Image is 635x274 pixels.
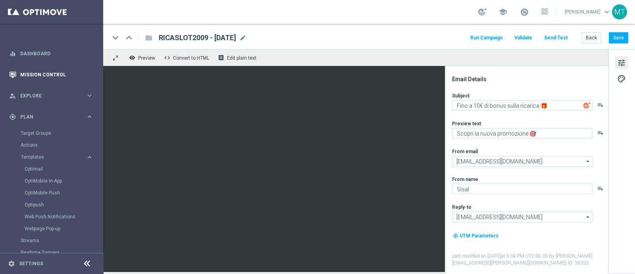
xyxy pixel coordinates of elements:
[452,253,608,266] label: Last modified on [DATE] at 5:04 PM UTC-02:00 by [PERSON_NAME][EMAIL_ADDRESS][PERSON_NAME][DOMAIN_...
[21,151,102,235] div: Templates
[452,148,478,155] label: From email
[597,102,604,108] button: playlist_add
[21,235,102,247] div: Streams
[21,155,78,159] span: Templates
[9,64,93,85] div: Mission Control
[216,52,260,63] button: receipt Edit plain text
[25,225,83,232] a: Webpage Pop-up
[9,92,16,99] i: person_search
[25,199,102,211] div: Optipush
[581,32,601,43] button: Back
[21,237,83,244] a: Streams
[615,72,628,85] button: palette
[452,93,470,99] label: Subject
[159,33,236,43] span: RICASLOT2009 - 2025-09-20
[21,142,83,148] a: Actions
[9,51,94,57] button: equalizer Dashboard
[9,93,94,99] button: person_search Explore keyboard_arrow_right
[9,92,86,99] div: Explore
[617,58,626,68] span: tune
[452,120,481,127] label: Preview text
[239,34,246,41] span: mode_edit
[584,212,592,222] i: arrow_drop_down
[173,55,209,61] span: Convert to HTML
[20,64,93,85] a: Mission Control
[460,233,498,239] span: UTM Parameters
[25,214,83,220] a: Web Push Notifications
[218,54,224,61] i: receipt
[25,175,102,187] div: OptiMobile In-App
[452,176,478,183] label: From name
[612,4,627,19] div: MT
[8,260,15,267] i: settings
[564,6,612,18] a: [PERSON_NAME]keyboard_arrow_down
[20,93,86,98] span: Explore
[162,52,213,63] button: code Convert to HTML
[609,32,628,43] button: Save
[86,154,93,161] i: keyboard_arrow_right
[602,8,611,16] span: keyboard_arrow_down
[617,74,626,84] span: palette
[164,54,170,61] span: code
[127,52,159,63] button: remove_red_eye Preview
[9,72,94,78] button: Mission Control
[129,54,135,61] i: remove_red_eye
[25,166,83,172] a: Optimail
[452,231,499,240] button: my_location UTM Parameters
[25,211,102,223] div: Web Push Notifications
[513,33,533,43] button: Validate
[566,260,589,266] span: | ID: 36333
[25,202,83,208] a: Optipush
[227,55,256,61] span: Edit plain text
[469,33,504,43] button: Run Campaign
[19,261,43,266] a: Settings
[21,249,83,256] a: Realtime Triggers
[21,127,102,139] div: Target Groups
[25,163,102,175] div: Optimail
[138,55,155,61] span: Preview
[452,204,471,210] label: Reply-to
[25,223,102,235] div: Webpage Pop-up
[20,115,86,119] span: Plan
[25,178,83,184] a: OptiMobile In-App
[21,154,94,160] button: Templates keyboard_arrow_right
[86,92,93,99] i: keyboard_arrow_right
[25,187,102,199] div: OptiMobile Push
[597,185,604,192] button: playlist_add
[615,56,628,69] button: tune
[452,156,593,167] input: Select
[21,247,102,258] div: Realtime Triggers
[86,113,93,120] i: keyboard_arrow_right
[453,233,458,239] i: my_location
[9,113,86,120] div: Plan
[543,33,569,43] button: Send Test
[21,155,86,159] div: Templates
[20,43,93,64] a: Dashboard
[584,156,592,167] i: arrow_drop_down
[21,130,83,136] a: Target Groups
[9,114,94,120] button: gps_fixed Plan keyboard_arrow_right
[9,43,93,64] div: Dashboard
[25,190,83,196] a: OptiMobile Push
[21,139,102,151] div: Actions
[9,113,16,120] i: gps_fixed
[597,130,604,136] button: playlist_add
[514,35,532,41] span: Validate
[9,50,16,57] i: equalizer
[583,102,591,109] img: optiGenie.svg
[452,212,593,223] input: Select
[452,76,608,83] div: Email Details
[498,8,507,16] span: school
